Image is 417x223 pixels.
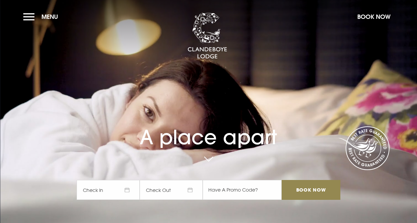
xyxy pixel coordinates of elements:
img: Clandeboye Lodge [187,13,227,59]
button: Menu [23,10,61,24]
span: Check In [77,180,140,200]
h1: A place apart [77,112,340,149]
input: Book Now [282,180,340,200]
input: Have A Promo Code? [203,180,282,200]
span: Menu [41,13,58,21]
button: Book Now [354,10,394,24]
span: Check Out [140,180,203,200]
